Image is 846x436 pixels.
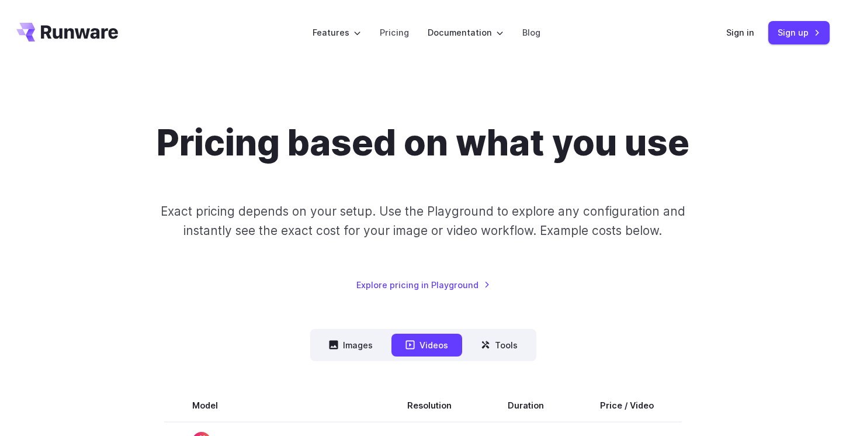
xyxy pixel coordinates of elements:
button: Tools [467,334,532,357]
a: Explore pricing in Playground [356,278,490,292]
label: Features [313,26,361,39]
th: Model [164,389,379,422]
th: Duration [480,389,572,422]
th: Resolution [379,389,480,422]
a: Sign in [726,26,754,39]
th: Price / Video [572,389,682,422]
a: Blog [522,26,540,39]
h1: Pricing based on what you use [157,122,689,164]
label: Documentation [428,26,504,39]
a: Pricing [380,26,409,39]
button: Images [315,334,387,357]
p: Exact pricing depends on your setup. Use the Playground to explore any configuration and instantl... [138,202,708,241]
a: Sign up [768,21,830,44]
button: Videos [391,334,462,357]
a: Go to / [16,23,118,41]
